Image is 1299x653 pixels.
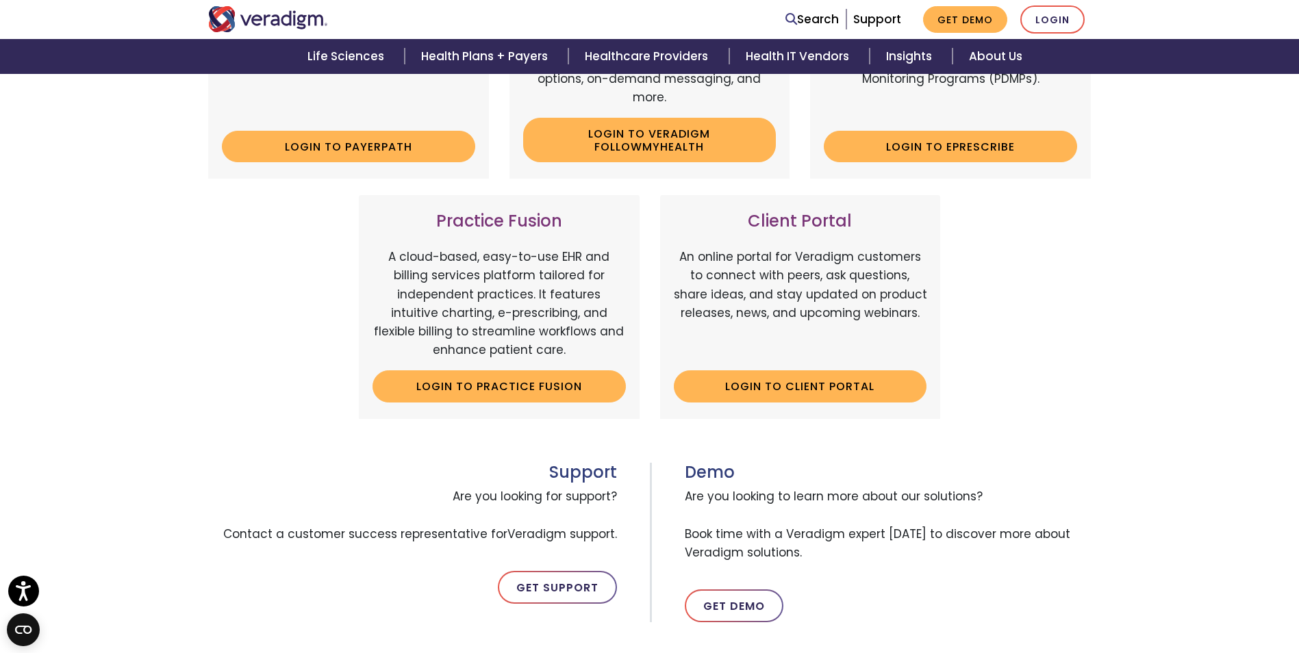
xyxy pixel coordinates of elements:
a: Healthcare Providers [568,39,729,74]
a: Get Demo [685,589,783,622]
span: Are you looking for support? Contact a customer success representative for [208,482,617,549]
h3: Demo [685,463,1092,483]
button: Open CMP widget [7,613,40,646]
a: Insights [870,39,953,74]
a: Login to Client Portal [674,370,927,402]
a: Get Demo [923,6,1007,33]
a: Health IT Vendors [729,39,870,74]
p: An online portal for Veradigm customers to connect with peers, ask questions, share ideas, and st... [674,248,927,359]
a: Login to Veradigm FollowMyHealth [523,118,777,162]
h3: Client Portal [674,212,927,231]
img: Veradigm logo [208,6,328,32]
a: Login to ePrescribe [824,131,1077,162]
a: Health Plans + Payers [405,39,568,74]
h3: Support [208,463,617,483]
span: Are you looking to learn more about our solutions? Book time with a Veradigm expert [DATE] to dis... [685,482,1092,567]
p: A cloud-based, easy-to-use EHR and billing services platform tailored for independent practices. ... [373,248,626,359]
a: Login to Payerpath [222,131,475,162]
a: About Us [953,39,1039,74]
a: Login [1020,5,1085,34]
h3: Practice Fusion [373,212,626,231]
a: Login to Practice Fusion [373,370,626,402]
a: Search [785,10,839,29]
a: Life Sciences [291,39,405,74]
a: Get Support [498,571,617,604]
a: Support [853,11,901,27]
span: Veradigm support. [507,526,617,542]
